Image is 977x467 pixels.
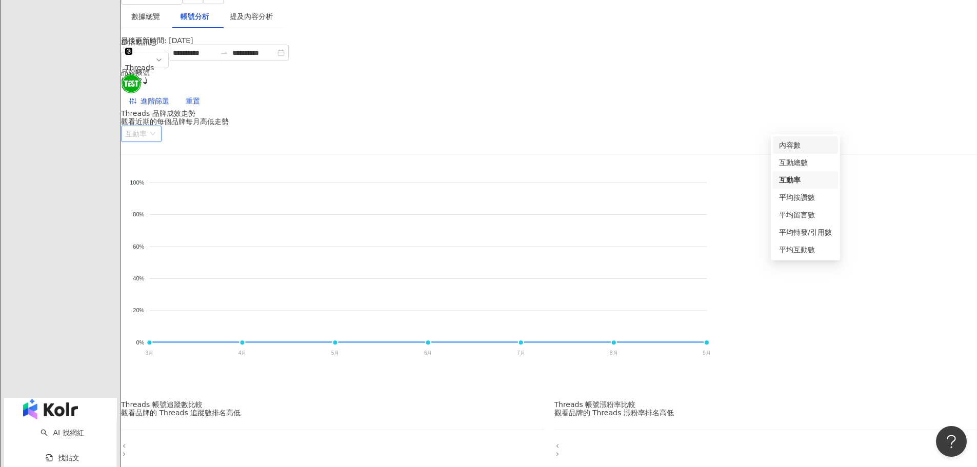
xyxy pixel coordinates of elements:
[125,60,154,75] div: Threads
[773,189,838,206] div: 平均按讚數
[121,109,977,117] div: Threads 品牌成效走勢
[121,68,977,85] div: 品牌帳號 ( 2 / 2 )
[177,93,208,109] button: 重置
[125,126,157,141] span: 互動率
[238,351,247,356] tspan: 4月
[773,224,838,241] div: 平均轉發/引用數
[779,157,832,168] div: 互動總數
[128,38,157,46] span: 活動訊息
[773,206,838,224] div: 平均留言數
[779,139,832,151] div: 內容數
[779,174,832,186] div: 互動率
[121,85,128,92] span: down
[220,49,228,57] span: to
[779,192,832,203] div: 平均按讚數
[131,11,160,22] div: 數據總覽
[121,36,977,45] div: 最後更新時間: [DATE]
[121,93,177,109] button: 進階篩選
[41,429,84,437] a: searchAI 找網紅
[133,211,144,217] tspan: 80%
[133,243,144,250] tspan: 60%
[23,399,78,419] img: logo
[517,351,525,356] tspan: 7月
[146,351,154,356] tspan: 3月
[331,351,340,356] tspan: 5月
[773,171,838,189] div: 互動率
[610,351,618,356] tspan: 8月
[773,241,838,258] div: 平均互動數
[141,93,169,110] span: 進階篩選
[703,351,711,356] tspan: 9月
[121,409,544,417] div: 觀看品牌的 Threads 追蹤數排名高低
[773,154,838,171] div: 互動總數
[121,400,544,409] div: Threads 帳號追蹤數比較
[220,49,228,57] span: swap-right
[424,351,432,356] tspan: 6月
[230,11,273,22] div: 提及內容分析
[779,209,832,220] div: 平均留言數
[133,275,144,281] tspan: 40%
[181,11,209,22] div: 帳號分析
[46,454,79,462] a: 找貼文
[773,136,838,154] div: 內容數
[136,339,144,346] tspan: 0%
[133,308,144,314] tspan: 20%
[186,93,200,110] span: 重置
[122,74,141,93] img: unnamed.png
[121,117,977,126] div: 觀看近期的每個品牌每月高低走勢
[779,244,832,255] div: 平均互動數
[936,426,967,457] iframe: Help Scout Beacon - Open
[130,179,144,186] tspan: 100%
[779,227,832,238] div: 平均轉發/引用數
